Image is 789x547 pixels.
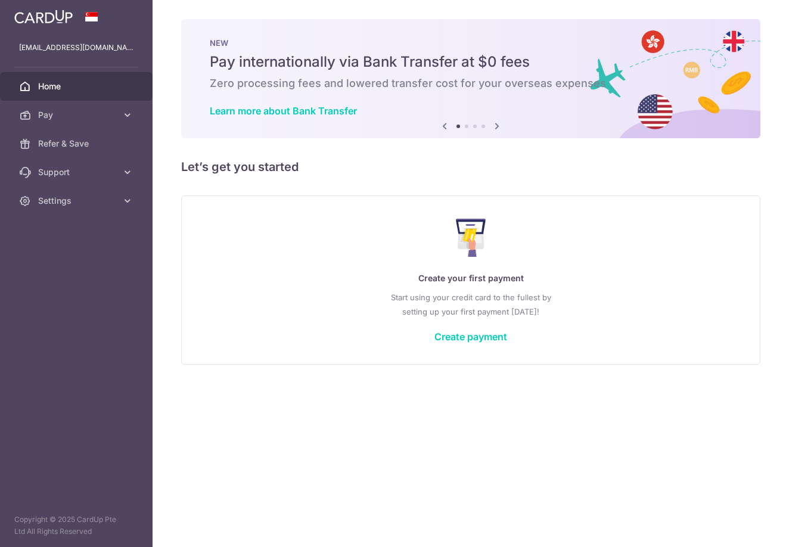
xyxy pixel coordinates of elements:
[14,10,73,24] img: CardUp
[434,331,507,343] a: Create payment
[210,76,732,91] h6: Zero processing fees and lowered transfer cost for your overseas expenses
[38,195,117,207] span: Settings
[181,19,760,138] img: Bank transfer banner
[38,138,117,150] span: Refer & Save
[456,219,486,257] img: Make Payment
[206,271,736,285] p: Create your first payment
[210,38,732,48] p: NEW
[210,52,732,72] h5: Pay internationally via Bank Transfer at $0 fees
[206,290,736,319] p: Start using your credit card to the fullest by setting up your first payment [DATE]!
[181,157,760,176] h5: Let’s get you started
[19,42,133,54] p: [EMAIL_ADDRESS][DOMAIN_NAME]
[38,80,117,92] span: Home
[38,166,117,178] span: Support
[38,109,117,121] span: Pay
[210,105,357,117] a: Learn more about Bank Transfer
